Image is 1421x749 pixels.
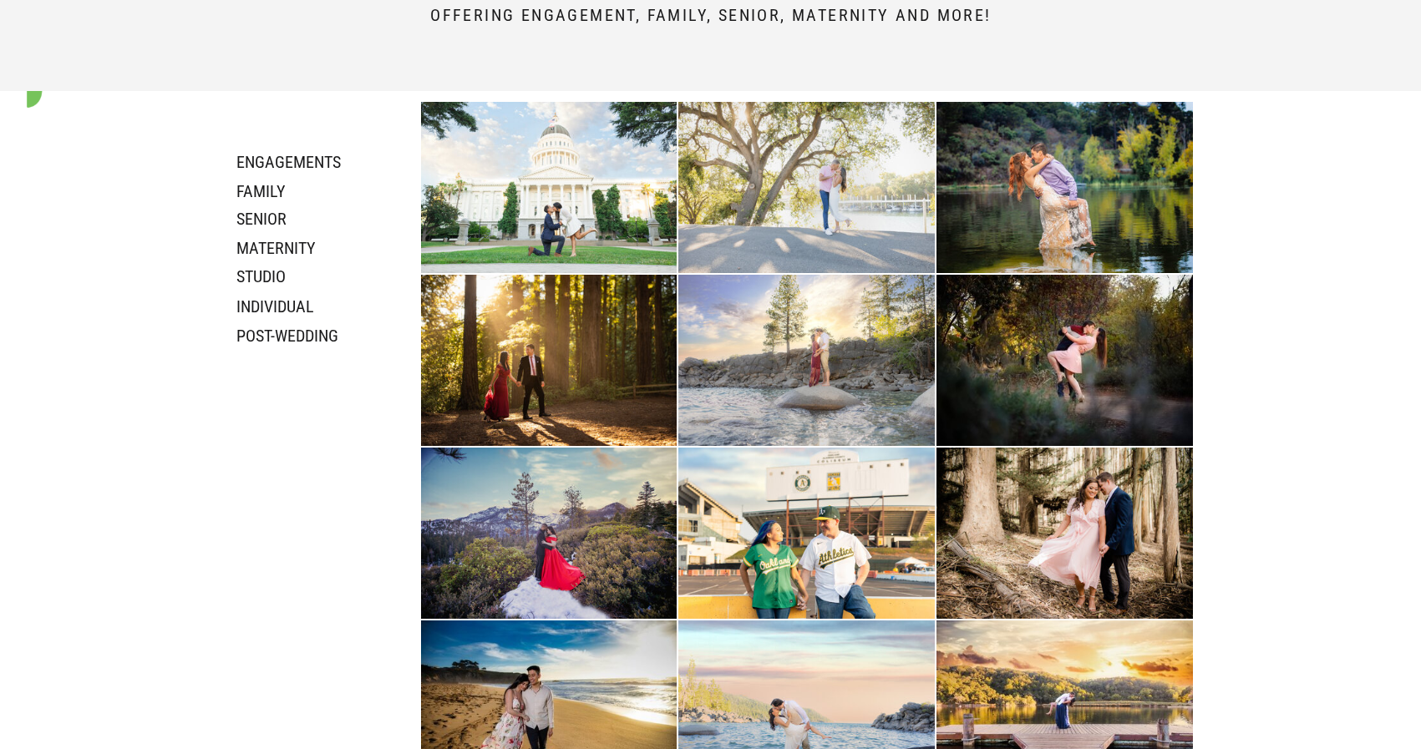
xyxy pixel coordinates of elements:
[236,152,393,171] a: engagements
[1150,23,1192,38] a: BLOG
[730,23,801,39] a: HOME
[236,181,325,200] a: family
[236,238,367,257] a: maternity
[236,296,367,316] a: individual
[986,23,1057,38] a: ABOUT US
[236,209,367,228] a: Senior
[801,23,954,38] a: PORTFOLIO & PRICING
[1075,23,1144,38] a: CONTACT
[236,326,414,346] a: post-wedding
[380,5,1043,24] p: Offering Engagement, Family, Senior, Maternity and More!
[236,266,367,286] a: studio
